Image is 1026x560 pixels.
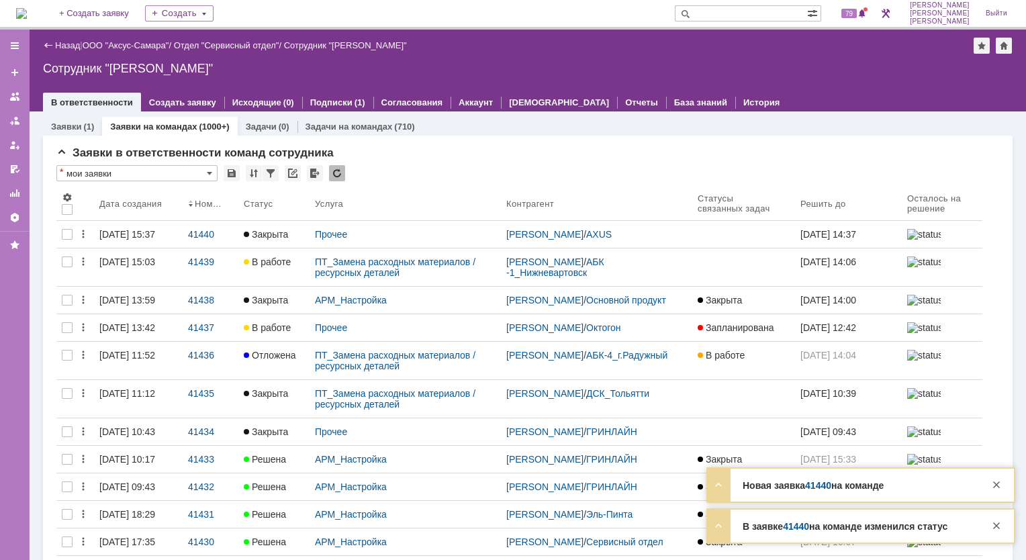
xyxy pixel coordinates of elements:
span: Запланирована [698,322,774,333]
div: Развернуть [710,477,727,493]
a: Создать заявку [4,62,26,83]
a: statusbar-100 (1).png [902,314,982,341]
div: / [506,295,687,306]
a: Решена [238,473,310,500]
span: Расширенный поиск [807,6,821,19]
span: Решена [244,536,286,547]
a: Мои согласования [4,158,26,180]
span: В работе [244,256,291,267]
a: [DATE] 09:43 [795,418,902,445]
span: [DATE] 14:04 [800,350,856,361]
div: Настройки списка отличаются от сохраненных в виде [60,167,63,177]
span: [DATE] 15:33 [800,454,856,465]
div: Статус [244,199,273,209]
a: [DATE] 10:17 [94,446,183,473]
div: / [506,322,687,333]
a: ГРИНЛАЙН [586,454,637,465]
span: Решена [244,509,286,520]
a: Заявки [51,122,81,132]
a: Эль-Пинта [586,509,633,520]
div: 41435 [188,388,233,399]
div: Действия [78,295,89,306]
div: 41436 [188,350,233,361]
a: [DATE] 12:42 [795,314,902,341]
a: ГРИНЛАЙН [586,481,637,492]
a: 41437 [183,314,238,341]
img: statusbar-100 (1).png [907,256,941,267]
th: Услуга [310,187,501,221]
a: Перейти на домашнюю страницу [16,8,27,19]
a: АБК-4_г.Радужный [586,350,667,361]
a: В работе [238,314,310,341]
strong: Новая заявка на команде [743,480,884,491]
a: statusbar-100 (1).png [902,446,982,473]
a: [DATE] 10:39 [795,380,902,418]
div: Фильтрация... [263,165,279,181]
span: [DATE] 14:00 [800,295,856,306]
a: Закрыта [238,380,310,418]
span: Закрыта [698,454,742,465]
span: В работе [244,322,291,333]
a: [DATE] 15:03 [94,248,183,286]
a: statusbar-100 (1).png [902,342,982,379]
a: Закрыта [692,473,795,500]
a: [DATE] 09:43 [94,473,183,500]
div: 41439 [188,256,233,267]
a: [DATE] 18:29 [94,501,183,528]
div: [DATE] 13:42 [99,322,155,333]
a: Задачи [246,122,277,132]
div: Действия [78,350,89,361]
span: [DATE] 12:42 [800,322,856,333]
a: [DATE] 10:43 [94,418,183,445]
div: / [174,40,284,50]
a: [DATE] 13:59 [94,287,183,314]
a: Прочее [315,426,347,437]
a: Отчеты [4,183,26,204]
div: Действия [78,229,89,240]
a: 41435 [183,380,238,418]
a: ПТ_Замена расходных материалов / ресурсных деталей [315,256,478,278]
span: Закрыта [244,229,288,240]
a: [PERSON_NAME] [506,481,584,492]
span: 79 [841,9,857,18]
div: [DATE] 17:35 [99,536,155,547]
div: / [506,454,687,465]
div: 41431 [188,509,233,520]
span: Настройки [62,192,73,203]
div: / [83,40,174,50]
a: statusbar-100 (1).png [902,248,982,286]
span: [DATE] 14:37 [800,229,856,240]
a: Закрыта [692,446,795,473]
span: Закрыта [698,536,742,547]
a: Мои заявки [4,134,26,156]
a: Закрыта [238,221,310,248]
div: / [506,481,687,492]
a: [DATE] 14:06 [795,248,902,286]
div: (1000+) [199,122,229,132]
a: 41434 [183,418,238,445]
div: Действия [78,454,89,465]
div: Контрагент [506,199,557,209]
a: 41440 [783,521,809,532]
th: Контрагент [501,187,692,221]
a: [PERSON_NAME] [506,229,584,240]
img: statusbar-100 (1).png [907,350,941,361]
div: Услуга [315,199,344,209]
a: [DATE] 11:12 [94,380,183,418]
span: [DATE] 10:39 [800,388,856,399]
a: [PERSON_NAME] [506,426,584,437]
span: Закрыта [698,481,742,492]
div: [DATE] 10:17 [99,454,155,465]
a: Закрыта [692,287,795,314]
div: 41433 [188,454,233,465]
span: [PERSON_NAME] [910,9,970,17]
div: Закрыть [988,477,1005,493]
div: Сортировка... [246,165,262,181]
a: В работе [692,342,795,379]
th: Дата создания [94,187,183,221]
div: 41438 [188,295,233,306]
div: Номер [195,199,222,209]
span: Отложена [244,350,296,361]
a: Аккаунт [459,97,493,107]
a: Задачи на командах [306,122,393,132]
